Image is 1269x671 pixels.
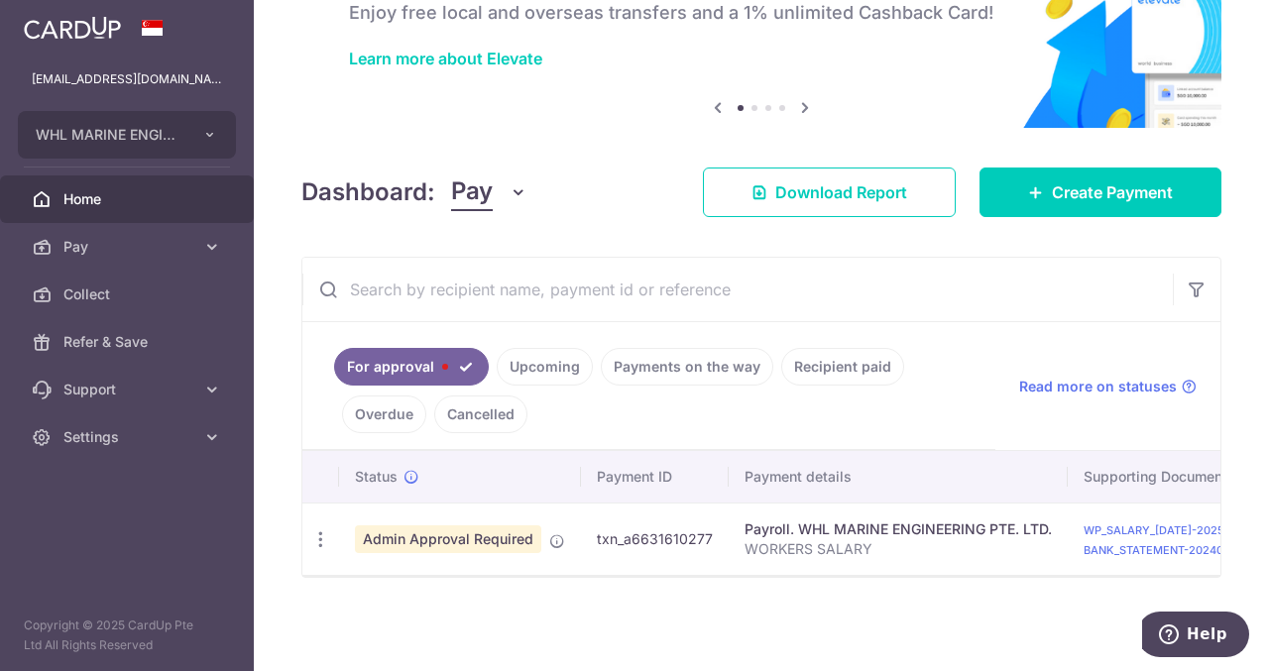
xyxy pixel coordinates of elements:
h4: Dashboard: [301,174,435,210]
td: txn_a6631610277 [581,503,729,575]
a: Read more on statuses [1019,377,1197,396]
span: Admin Approval Required [355,525,541,553]
a: Cancelled [434,395,527,433]
span: Home [63,189,194,209]
span: Settings [63,427,194,447]
a: Upcoming [497,348,593,386]
a: Download Report [703,168,956,217]
a: Payments on the way [601,348,773,386]
span: Support [63,380,194,399]
span: Pay [63,237,194,257]
span: Read more on statuses [1019,377,1177,396]
span: Status [355,467,398,487]
img: CardUp [24,16,121,40]
th: Payment ID [581,451,729,503]
span: Collect [63,284,194,304]
span: Download Report [775,180,907,204]
iframe: Opens a widget where you can find more information [1142,612,1249,661]
p: [EMAIL_ADDRESS][DOMAIN_NAME] [32,69,222,89]
span: Create Payment [1052,180,1173,204]
h6: Enjoy free local and overseas transfers and a 1% unlimited Cashback Card! [349,1,1174,25]
a: For approval [334,348,489,386]
a: Learn more about Elevate [349,49,542,68]
div: Payroll. WHL MARINE ENGINEERING PTE. LTD. [745,519,1052,539]
th: Payment details [729,451,1068,503]
button: Pay [451,173,527,211]
button: WHL MARINE ENGINEERING PTE. LTD. [18,111,236,159]
span: WHL MARINE ENGINEERING PTE. LTD. [36,125,182,145]
a: Overdue [342,395,426,433]
a: Recipient paid [781,348,904,386]
span: Refer & Save [63,332,194,352]
span: Pay [451,173,493,211]
input: Search by recipient name, payment id or reference [302,258,1173,321]
p: WORKERS SALARY [745,539,1052,559]
a: Create Payment [980,168,1221,217]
